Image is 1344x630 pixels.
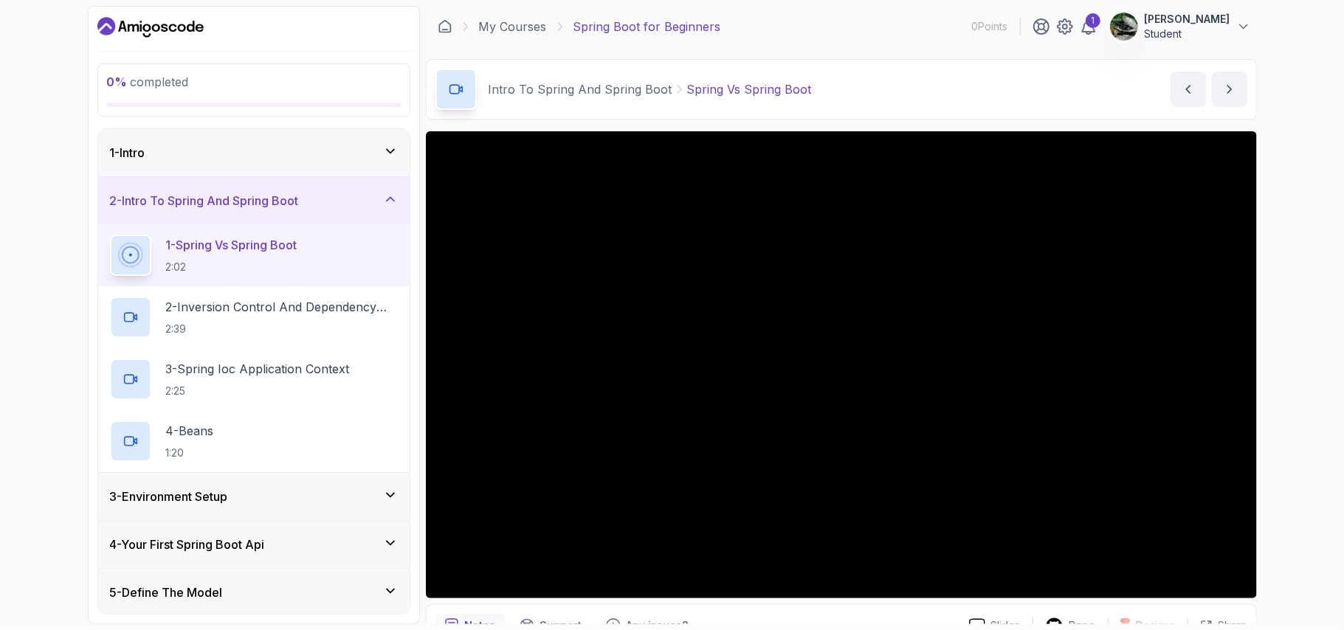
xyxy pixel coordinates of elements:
[110,192,299,210] h3: 2 - Intro To Spring And Spring Boot
[110,235,398,276] button: 1-Spring Vs Spring Boot2:02
[438,19,452,34] a: Dashboard
[107,75,128,89] span: 0 %
[1145,12,1230,27] p: [PERSON_NAME]
[166,446,214,460] p: 1:20
[98,521,410,568] button: 4-Your First Spring Boot Api
[97,15,204,39] a: Dashboard
[479,18,547,35] a: My Courses
[110,297,398,338] button: 2-Inversion Control And Dependency Injection2:39
[98,129,410,176] button: 1-Intro
[426,131,1257,598] iframe: 1 - Spring vs Spring Boot
[166,236,297,254] p: 1 - Spring Vs Spring Boot
[110,584,223,601] h3: 5 - Define The Model
[573,18,721,35] p: Spring Boot for Beginners
[972,19,1008,34] p: 0 Points
[110,420,398,462] button: 4-Beans1:20
[98,569,410,616] button: 5-Define The Model
[98,177,410,224] button: 2-Intro To Spring And Spring Boot
[1212,72,1247,107] button: next content
[166,360,350,378] p: 3 - Spring Ioc Application Context
[166,260,297,274] p: 2:02
[110,359,398,400] button: 3-Spring Ioc Application Context2:25
[1171,72,1206,107] button: previous content
[98,473,410,520] button: 3-Environment Setup
[107,75,189,89] span: completed
[687,80,812,98] p: Spring Vs Spring Boot
[166,384,350,398] p: 2:25
[1110,13,1138,41] img: user profile image
[110,488,228,505] h3: 3 - Environment Setup
[489,80,672,98] p: Intro To Spring And Spring Boot
[1145,27,1230,41] p: Student
[166,322,398,336] p: 2:39
[1080,18,1097,35] a: 1
[1109,12,1251,41] button: user profile image[PERSON_NAME]Student
[166,422,214,440] p: 4 - Beans
[166,298,398,316] p: 2 - Inversion Control And Dependency Injection
[1086,13,1100,28] div: 1
[110,536,265,553] h3: 4 - Your First Spring Boot Api
[110,144,145,162] h3: 1 - Intro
